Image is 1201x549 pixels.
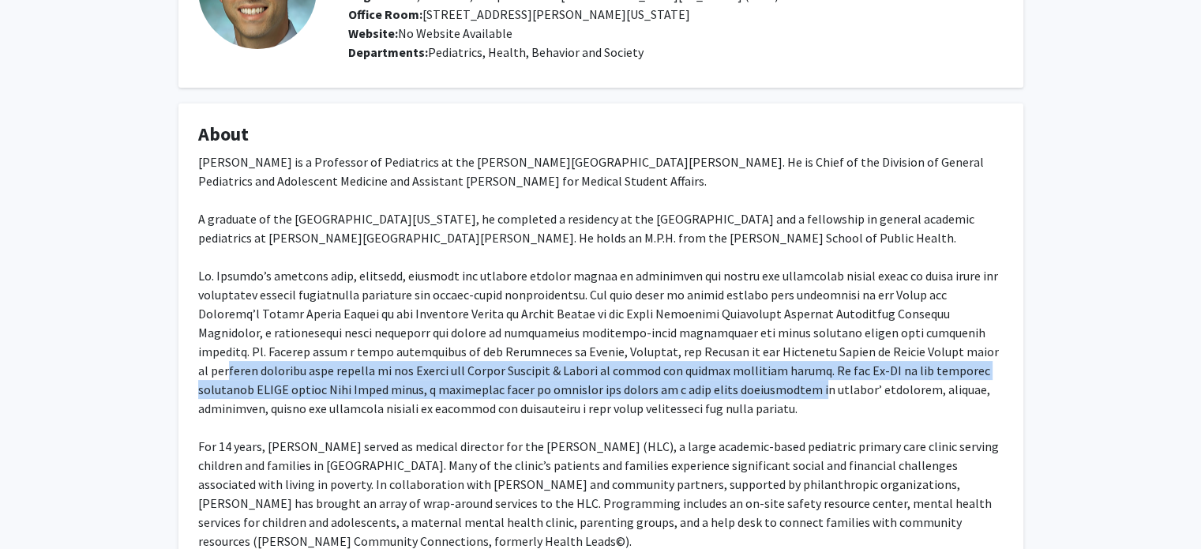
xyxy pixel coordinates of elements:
span: No Website Available [348,25,512,41]
span: Pediatrics, Health, Behavior and Society [428,44,644,60]
b: Office Room: [348,6,422,22]
h4: About [198,123,1004,146]
span: [STREET_ADDRESS][PERSON_NAME][US_STATE] [348,6,690,22]
b: Website: [348,25,398,41]
iframe: Chat [12,478,67,537]
b: Departments: [348,44,428,60]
